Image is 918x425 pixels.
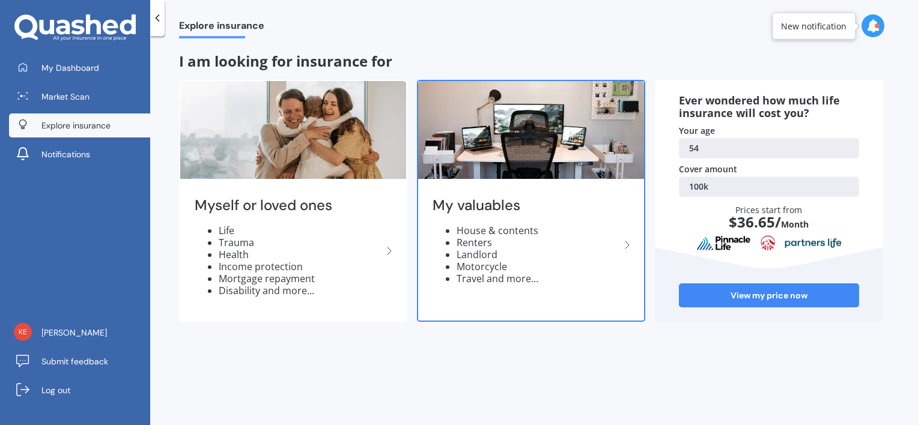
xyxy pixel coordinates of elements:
[41,384,70,396] span: Log out
[219,237,382,249] li: Trauma
[692,204,847,241] div: Prices start from
[14,323,32,341] img: 6a318684535ebecda2a7709f87141290
[418,81,644,179] img: My valuables
[679,138,859,158] a: 54
[9,349,150,373] a: Submit feedback
[9,56,150,80] a: My Dashboard
[679,283,859,307] a: View my price now
[9,378,150,402] a: Log out
[179,20,264,36] span: Explore insurance
[195,196,382,215] h2: Myself or loved ones
[679,94,859,120] div: Ever wondered how much life insurance will cost you?
[696,235,752,251] img: pinnacle
[785,238,842,249] img: partnersLife
[179,51,392,71] span: I am looking for insurance for
[761,235,775,251] img: aia
[219,249,382,261] li: Health
[9,85,150,109] a: Market Scan
[457,273,620,285] li: Travel and more...
[457,225,620,237] li: House & contents
[9,142,150,166] a: Notifications
[679,163,859,175] div: Cover amount
[679,125,859,137] div: Your age
[41,327,107,339] span: [PERSON_NAME]
[219,261,382,273] li: Income protection
[41,119,111,131] span: Explore insurance
[457,237,620,249] li: Renters
[9,113,150,137] a: Explore insurance
[457,261,620,273] li: Motorcycle
[41,62,99,74] span: My Dashboard
[41,148,90,160] span: Notifications
[781,219,809,230] span: Month
[41,91,90,103] span: Market Scan
[219,273,382,285] li: Mortgage repayment
[9,321,150,345] a: [PERSON_NAME]
[180,81,406,179] img: Myself or loved ones
[41,355,108,367] span: Submit feedback
[729,212,781,232] span: $ 36.65 /
[679,176,859,197] a: 100k
[457,249,620,261] li: Landlord
[219,285,382,297] li: Disability and more...
[781,20,847,32] div: New notification
[433,196,620,215] h2: My valuables
[219,225,382,237] li: Life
